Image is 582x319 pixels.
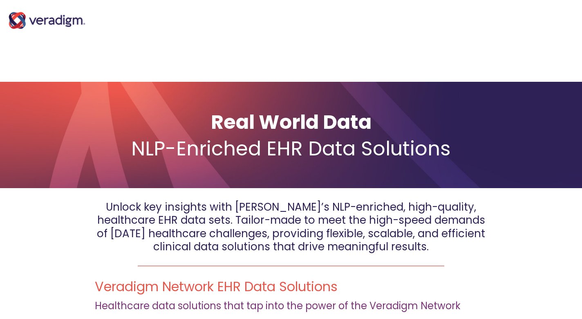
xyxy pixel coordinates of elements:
[95,277,338,296] span: Veradigm Network EHR Data Solutions
[6,4,88,37] img: Veradigm Logo
[95,299,461,312] span: Healthcare data solutions that tap into the power of the Veradigm Network
[211,108,372,136] span: Real World Data
[97,213,485,254] span: Tailor-made to meet the high-speed demands of [DATE] healthcare challenges, providing flexible, s...
[131,135,451,162] span: NLP-Enriched EHR Data Solutions
[97,200,477,228] span: Unlock key insights with [PERSON_NAME]’s NLP-enriched, high-quality, healthcare EHR data sets.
